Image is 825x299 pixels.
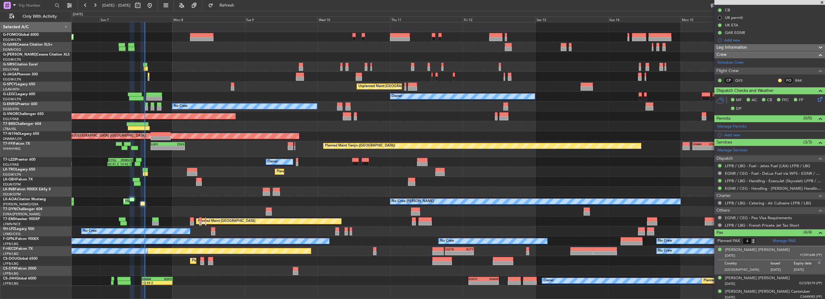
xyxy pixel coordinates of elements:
[725,201,811,206] a: LFPB / LBG - Catering - Air Culinaire LFPB / LBG
[3,261,19,266] a: LFPB/LBG
[3,53,70,56] a: G-[PERSON_NAME]Cessna Citation XLS
[469,281,483,285] div: -
[725,261,771,267] p: Country
[658,246,672,255] div: No Crew
[7,12,65,21] button: Only With Activity
[73,12,83,17] div: [DATE]
[716,68,739,74] span: Flight Crew
[3,137,22,141] a: DNMM/LOS
[3,162,19,167] a: EGLF/FAB
[3,112,18,116] span: G-VNOR
[716,51,727,58] span: Crew
[151,142,168,146] div: LIEO
[736,106,741,112] span: DP
[392,197,434,206] div: No Crew [PERSON_NAME]
[3,122,15,126] span: T7-BRE
[459,251,473,255] div: -
[390,17,463,22] div: Thu 11
[535,17,608,22] div: Sat 13
[3,102,17,106] span: G-ENRG
[3,107,19,111] a: EGSS/STN
[725,223,799,228] a: LFPB / LBG - French Private Jet Tax Short
[3,267,16,270] span: CS-DTR
[3,182,21,187] a: EDLW/DTM
[3,63,38,66] a: G-SIRSCitation Excel
[3,172,21,177] a: EGGW/LTN
[459,247,473,251] div: RJTT
[3,257,17,261] span: CS-DOU
[800,253,822,258] span: YC091648 (PP)
[446,251,459,255] div: -
[3,77,21,82] a: EGGW/LTN
[3,217,40,221] a: T7-EMIHawker 900XP
[142,281,157,285] div: 13:59 Z
[3,247,33,251] a: F-HECDFalcon 7X
[3,158,15,162] span: T7-LZZI
[3,112,44,116] a: G-VNORChallenger 650
[3,188,15,191] span: LX-INB
[3,267,36,270] a: CS-DTRFalcon 2000
[3,63,14,66] span: G-SIRS
[725,267,771,273] p: [GEOGRAPHIC_DATA]
[3,257,38,261] a: CS-DOUGlobal 6500
[3,142,30,146] a: T7-FFIFalcon 7X
[716,44,747,51] span: Leg Information
[325,141,395,150] div: Planned Maint Tianjin ([GEOGRAPHIC_DATA])
[3,33,39,37] a: G-FOMOGlobal 6000
[3,47,21,52] a: EGNR/CEG
[705,146,717,150] div: -
[725,8,730,13] div: CB
[725,163,810,168] a: LFPB / LBG - Fuel - Jetex Fuel (LXA) LFPB / LBG
[725,253,735,258] span: [DATE]
[3,217,15,221] span: T7-EMI
[3,227,15,231] span: 9H-LPZ
[3,281,19,286] a: LFPB/LBG
[3,102,37,106] a: G-ENRGPraetor 600
[716,155,733,162] span: Dispatch
[3,188,51,191] a: LX-INBFalcon 900EX EASy II
[724,132,822,137] div: Add new
[803,229,812,235] span: (4/4)
[717,60,744,66] a: Schedule Crew
[3,271,19,276] a: LFPB/LBG
[725,282,735,286] span: [DATE]
[782,97,789,103] span: FFC
[3,207,17,211] span: T7-DYN
[773,238,796,244] a: Manage PAX
[705,142,717,146] div: UTAK
[3,57,21,62] a: EGGW/LTN
[463,17,535,22] div: Fri 12
[469,277,483,281] div: KSFO
[752,97,757,103] span: AC
[3,92,16,96] span: G-LEGC
[3,168,16,171] span: LX-TRO
[214,3,240,8] span: Refresh
[3,198,17,201] span: LX-AOA
[151,146,168,150] div: -
[392,92,402,101] div: Owner
[3,242,19,246] a: LFPB/LBG
[174,102,188,111] div: No Crew
[3,97,21,101] a: EGGW/LTN
[3,43,53,47] a: G-GARECessna Citation XLS+
[771,267,794,273] p: [DATE]
[717,124,747,130] a: Manage Permits
[725,289,810,295] div: [PERSON_NAME] [PERSON_NAME] Casteluber
[725,178,822,183] a: LFPB / LBG - Handling - ExecuJet (Skyvalet) LFPB / LBG
[716,115,731,122] span: Permits
[3,87,19,92] a: LGAV/ATH
[157,281,172,285] div: -
[693,146,705,150] div: -
[3,277,36,280] a: CS-JHHGlobal 6000
[440,237,454,246] div: No Crew
[771,261,794,267] p: Issued
[3,252,19,256] a: LFPB/LBG
[109,158,121,162] div: CYUL
[716,207,730,214] span: Others
[704,276,798,285] div: Planned Maint [GEOGRAPHIC_DATA] ([GEOGRAPHIC_DATA])
[484,281,498,285] div: -
[725,275,790,281] div: [PERSON_NAME] [PERSON_NAME]
[102,3,130,8] span: [DATE] - [DATE]
[317,17,390,22] div: Wed 10
[277,167,316,176] div: Planned Maint Dusseldorf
